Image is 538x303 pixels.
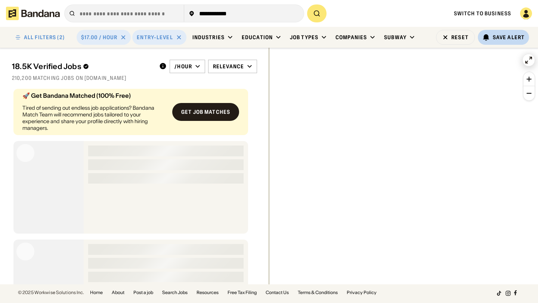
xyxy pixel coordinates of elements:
a: Post a job [133,290,153,295]
a: Free Tax Filing [228,290,257,295]
div: Get job matches [181,109,230,115]
div: Industries [192,34,225,41]
div: Save Alert [493,34,525,41]
a: About [112,290,124,295]
div: Subway [384,34,406,41]
a: Switch to Business [454,10,511,17]
div: Reset [451,35,469,40]
a: Resources [197,290,219,295]
img: Bandana logotype [6,7,60,20]
div: 🚀 Get Bandana Matched (100% Free) [22,93,166,99]
div: © 2025 Workwise Solutions Inc. [18,290,84,295]
a: Privacy Policy [347,290,377,295]
div: grid [12,86,257,284]
div: $17.00 / hour [81,34,118,41]
div: Tired of sending out endless job applications? Bandana Match Team will recommend jobs tailored to... [22,104,166,132]
div: Entry-Level [137,34,173,41]
a: Contact Us [266,290,289,295]
a: Terms & Conditions [298,290,338,295]
a: Search Jobs [162,290,188,295]
div: Education [242,34,273,41]
div: 210,200 matching jobs on [DOMAIN_NAME] [12,75,257,81]
div: 18.5K Verified Jobs [12,62,153,71]
div: Companies [336,34,367,41]
a: Home [90,290,103,295]
div: Job Types [290,34,318,41]
div: /hour [174,63,192,70]
div: Relevance [213,63,244,70]
div: ALL FILTERS (2) [24,35,65,40]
